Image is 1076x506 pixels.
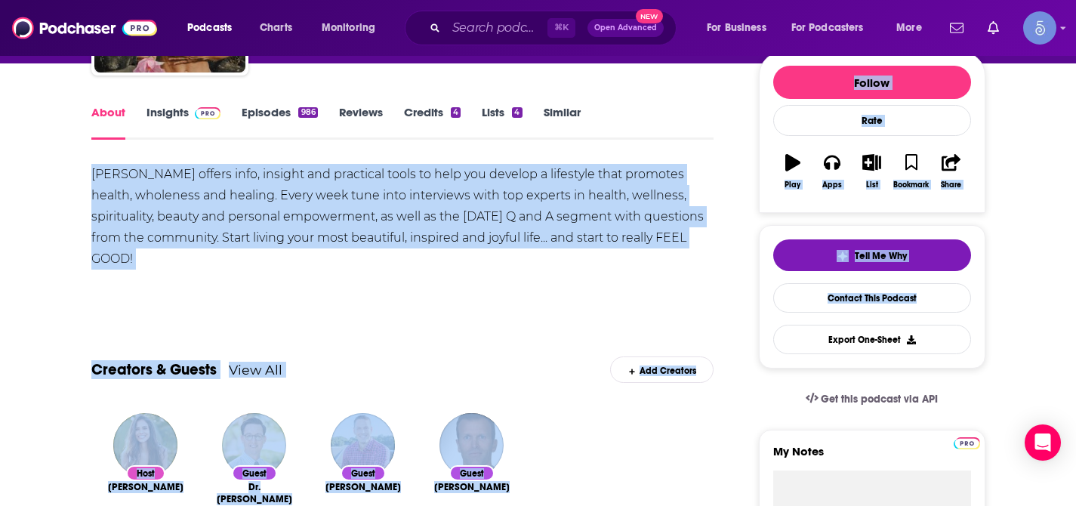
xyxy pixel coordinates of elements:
div: Bookmark [893,180,929,190]
span: Dr. [PERSON_NAME] [212,481,297,505]
button: open menu [177,16,251,40]
a: InsightsPodchaser Pro [146,105,221,140]
img: Jeff Sanders [331,413,395,477]
div: Rate [773,105,971,136]
img: tell me why sparkle [837,250,849,262]
img: Peter Crone [439,413,504,477]
a: Pro website [954,435,980,449]
span: [PERSON_NAME] [325,481,401,493]
input: Search podcasts, credits, & more... [446,16,547,40]
a: Peter Crone [434,481,510,493]
a: Kimberly Snyder [108,481,183,493]
img: Dr. Will Bulsiewicz [222,413,286,477]
div: Host [126,465,165,481]
a: Similar [544,105,581,140]
span: Open Advanced [594,24,657,32]
span: [PERSON_NAME] [434,481,510,493]
span: Podcasts [187,17,232,39]
button: Share [931,144,970,199]
button: open menu [782,16,886,40]
button: List [852,144,891,199]
div: 4 [512,107,522,118]
span: [PERSON_NAME] [108,481,183,493]
a: Credits4 [404,105,461,140]
button: Bookmark [892,144,931,199]
button: Show profile menu [1023,11,1056,45]
button: Play [773,144,812,199]
span: Logged in as Spiral5-G1 [1023,11,1056,45]
a: Jeff Sanders [325,481,401,493]
label: My Notes [773,444,971,471]
img: User Profile [1023,11,1056,45]
button: open menu [886,16,941,40]
a: Show notifications dropdown [982,15,1005,41]
button: Apps [812,144,852,199]
button: tell me why sparkleTell Me Why [773,239,971,271]
a: Reviews [339,105,383,140]
span: ⌘ K [547,18,575,38]
a: Dr. Will Bulsiewicz [212,481,297,505]
img: Podchaser Pro [954,437,980,449]
div: 4 [451,107,461,118]
div: Share [941,180,961,190]
div: Apps [822,180,842,190]
img: Kimberly Snyder [113,413,177,477]
span: For Podcasters [791,17,864,39]
a: Episodes986 [242,105,317,140]
div: Open Intercom Messenger [1025,424,1061,461]
button: Follow [773,66,971,99]
span: Tell Me Why [855,250,907,262]
div: Guest [341,465,386,481]
div: Guest [449,465,495,481]
a: About [91,105,125,140]
div: [PERSON_NAME] offers info, insight and practical tools to help you develop a lifestyle that promo... [91,164,714,270]
span: More [896,17,922,39]
span: Get this podcast via API [821,393,938,406]
span: Charts [260,17,292,39]
button: open menu [696,16,785,40]
div: Guest [232,465,277,481]
div: Search podcasts, credits, & more... [419,11,691,45]
div: List [866,180,878,190]
button: Export One-Sheet [773,325,971,354]
div: Add Creators [610,356,714,383]
span: For Business [707,17,766,39]
button: open menu [311,16,395,40]
span: Monitoring [322,17,375,39]
img: Podchaser Pro [195,107,221,119]
a: Lists4 [482,105,522,140]
img: Podchaser - Follow, Share and Rate Podcasts [12,14,157,42]
span: New [636,9,663,23]
a: View All [229,362,282,378]
div: Play [785,180,800,190]
a: Creators & Guests [91,360,217,379]
a: Charts [250,16,301,40]
a: Contact This Podcast [773,283,971,313]
div: 986 [298,107,317,118]
a: Show notifications dropdown [944,15,970,41]
a: Get this podcast via API [794,381,951,418]
button: Open AdvancedNew [587,19,664,37]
